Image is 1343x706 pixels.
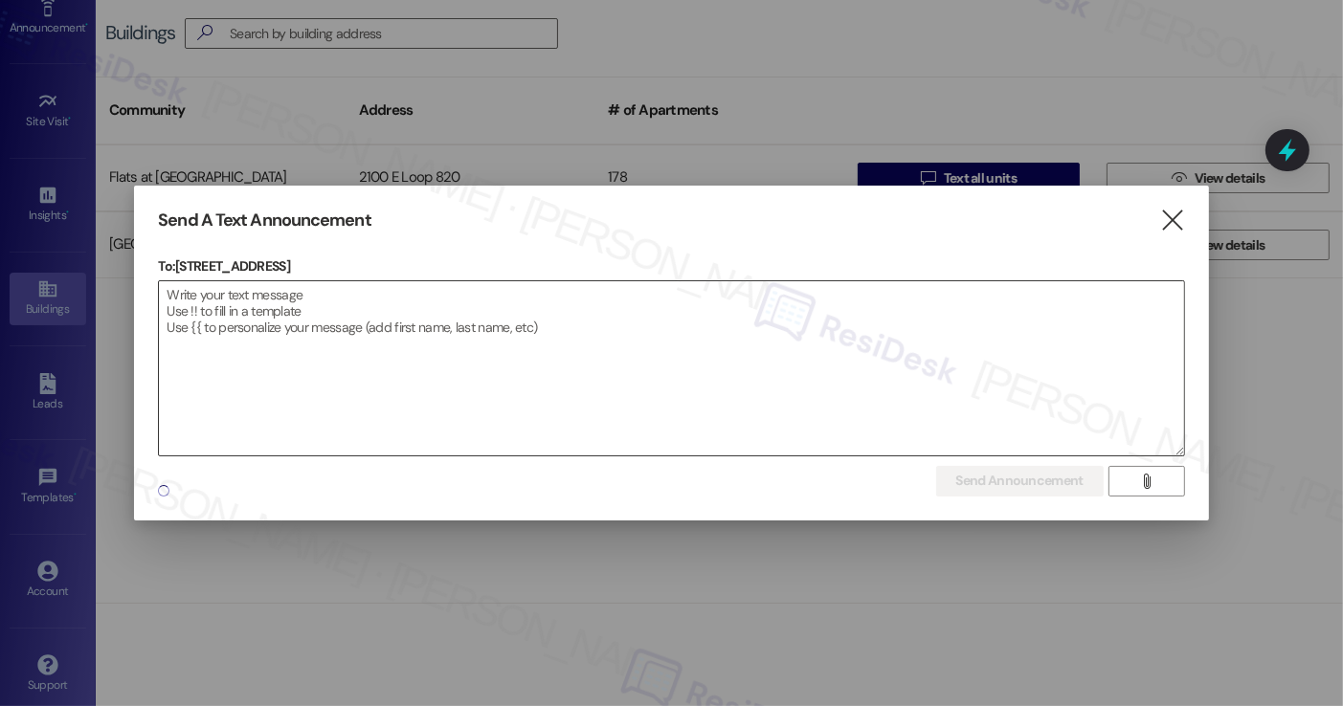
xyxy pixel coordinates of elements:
[1159,210,1185,231] i: 
[1139,474,1153,489] i: 
[956,471,1084,491] span: Send Announcement
[158,256,1184,276] p: To: [STREET_ADDRESS]
[158,210,370,232] h3: Send A Text Announcement
[936,466,1104,496] button: Send Announcement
